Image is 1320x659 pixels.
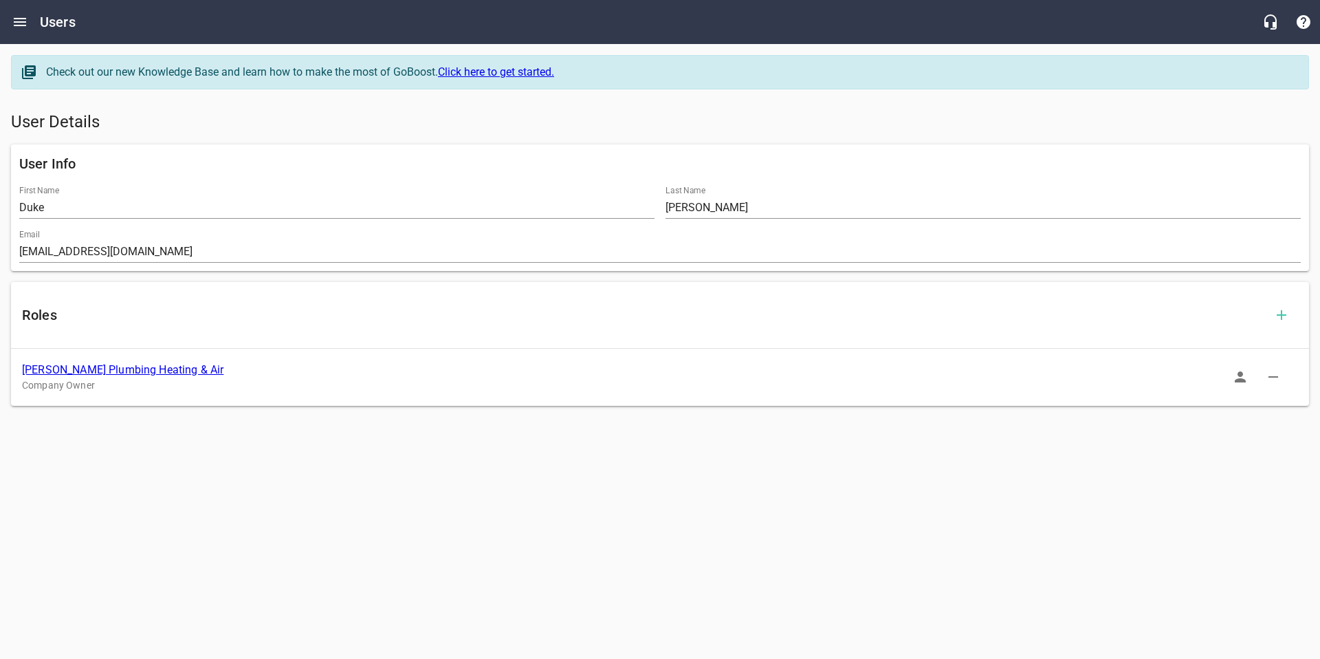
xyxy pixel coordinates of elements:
button: Add Role [1265,299,1298,332]
button: Delete Role [1257,360,1290,393]
a: Click here to get started. [438,65,554,78]
label: Last Name [665,186,705,195]
h5: User Details [11,111,1309,133]
label: Email [19,230,40,239]
label: First Name [19,186,59,195]
h6: Users [40,11,76,33]
button: Support Portal [1287,6,1320,39]
h6: User Info [19,153,1301,175]
h6: Roles [22,304,1265,326]
button: Live Chat [1254,6,1287,39]
button: Open drawer [3,6,36,39]
p: Company Owner [22,378,1276,393]
div: Check out our new Knowledge Base and learn how to make the most of GoBoost. [46,64,1295,80]
a: [PERSON_NAME] Plumbing Heating & Air [22,363,223,376]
